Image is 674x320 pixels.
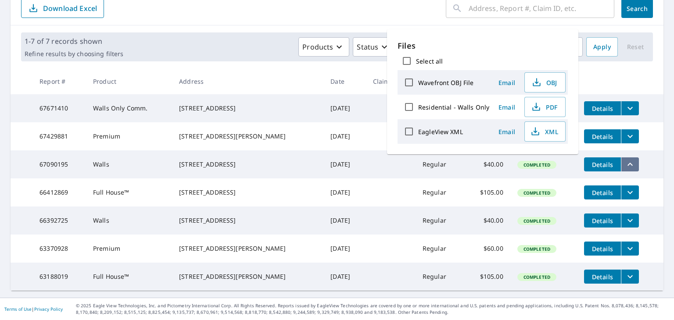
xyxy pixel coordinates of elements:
span: Details [589,104,616,113]
span: PDF [530,102,558,112]
td: Premium [86,122,172,150]
td: 63188019 [32,263,86,291]
button: Status [353,37,394,57]
a: Terms of Use [4,306,32,312]
span: Details [589,245,616,253]
td: [DATE] [323,94,366,122]
p: | [4,306,63,312]
div: [STREET_ADDRESS][PERSON_NAME] [179,272,316,281]
td: $105.00 [463,263,510,291]
td: Regular [416,150,463,178]
th: Product [86,68,172,94]
p: Download Excel [43,4,97,13]
td: 63370928 [32,235,86,263]
th: Date [323,68,366,94]
button: OBJ [524,72,566,92]
th: Claim ID [366,68,416,94]
p: © 2025 Eagle View Technologies, Inc. and Pictometry International Corp. All Rights Reserved. Repo... [76,302,670,316]
span: Details [589,188,616,197]
button: filesDropdownBtn-67090195 [621,157,639,171]
button: filesDropdownBtn-63370928 [621,242,639,256]
span: Email [496,128,517,136]
p: 1-7 of 7 records shown [25,36,123,46]
label: Wavefront OBJ File [418,78,473,87]
td: Premium [86,235,172,263]
td: [DATE] [323,122,366,150]
td: Regular [416,206,463,235]
button: filesDropdownBtn-67429881 [621,129,639,143]
button: Products [298,37,349,57]
label: Residential - Walls Only [418,103,489,111]
td: 66392725 [32,206,86,235]
td: $40.00 [463,206,510,235]
td: Full House™ [86,263,172,291]
td: [DATE] [323,235,366,263]
p: Refine results by choosing filters [25,50,123,58]
td: Regular [416,263,463,291]
label: Select all [416,57,443,65]
button: detailsBtn-67429881 [584,129,621,143]
div: [STREET_ADDRESS] [179,188,316,197]
td: Regular [416,178,463,206]
span: Apply [593,42,611,53]
td: Walls [86,150,172,178]
td: [DATE] [323,150,366,178]
button: filesDropdownBtn-63188019 [621,270,639,284]
span: Details [589,132,616,141]
button: detailsBtn-67671410 [584,101,621,115]
span: Search [628,4,646,13]
div: [STREET_ADDRESS][PERSON_NAME] [179,244,316,253]
button: detailsBtn-66392725 [584,213,621,228]
td: Walls [86,206,172,235]
td: Full House™ [86,178,172,206]
span: Completed [518,190,556,196]
a: Privacy Policy [34,306,63,312]
button: PDF [524,97,566,117]
td: 67090195 [32,150,86,178]
td: [DATE] [323,206,366,235]
td: 67429881 [32,122,86,150]
p: Products [302,42,333,52]
span: Details [589,217,616,225]
td: 67671410 [32,94,86,122]
button: detailsBtn-63188019 [584,270,621,284]
button: Email [493,125,521,139]
button: filesDropdownBtn-67671410 [621,101,639,115]
th: Address [172,68,323,94]
div: [STREET_ADDRESS] [179,104,316,113]
span: Details [589,160,616,169]
td: Regular [416,235,463,263]
td: [DATE] [323,178,366,206]
button: XML [524,121,566,142]
td: $105.00 [463,178,510,206]
button: filesDropdownBtn-66392725 [621,213,639,228]
p: Status [357,42,378,52]
p: Files [398,40,568,52]
th: Report # [32,68,86,94]
td: Walls Only Comm. [86,94,172,122]
span: XML [530,126,558,137]
td: 66412869 [32,178,86,206]
span: Email [496,78,517,87]
button: detailsBtn-63370928 [584,242,621,256]
button: Email [493,76,521,89]
label: EagleView XML [418,128,463,136]
span: Completed [518,246,556,252]
button: Apply [586,37,618,57]
div: [STREET_ADDRESS] [179,216,316,225]
div: [STREET_ADDRESS][PERSON_NAME] [179,132,316,141]
span: Completed [518,162,556,168]
span: Completed [518,218,556,224]
button: Email [493,100,521,114]
button: filesDropdownBtn-66412869 [621,185,639,199]
td: $60.00 [463,235,510,263]
span: Details [589,273,616,281]
td: $40.00 [463,150,510,178]
td: [DATE] [323,263,366,291]
div: [STREET_ADDRESS] [179,160,316,169]
span: Completed [518,274,556,280]
span: OBJ [530,77,558,88]
button: detailsBtn-66412869 [584,185,621,199]
button: detailsBtn-67090195 [584,157,621,171]
span: Email [496,103,517,111]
